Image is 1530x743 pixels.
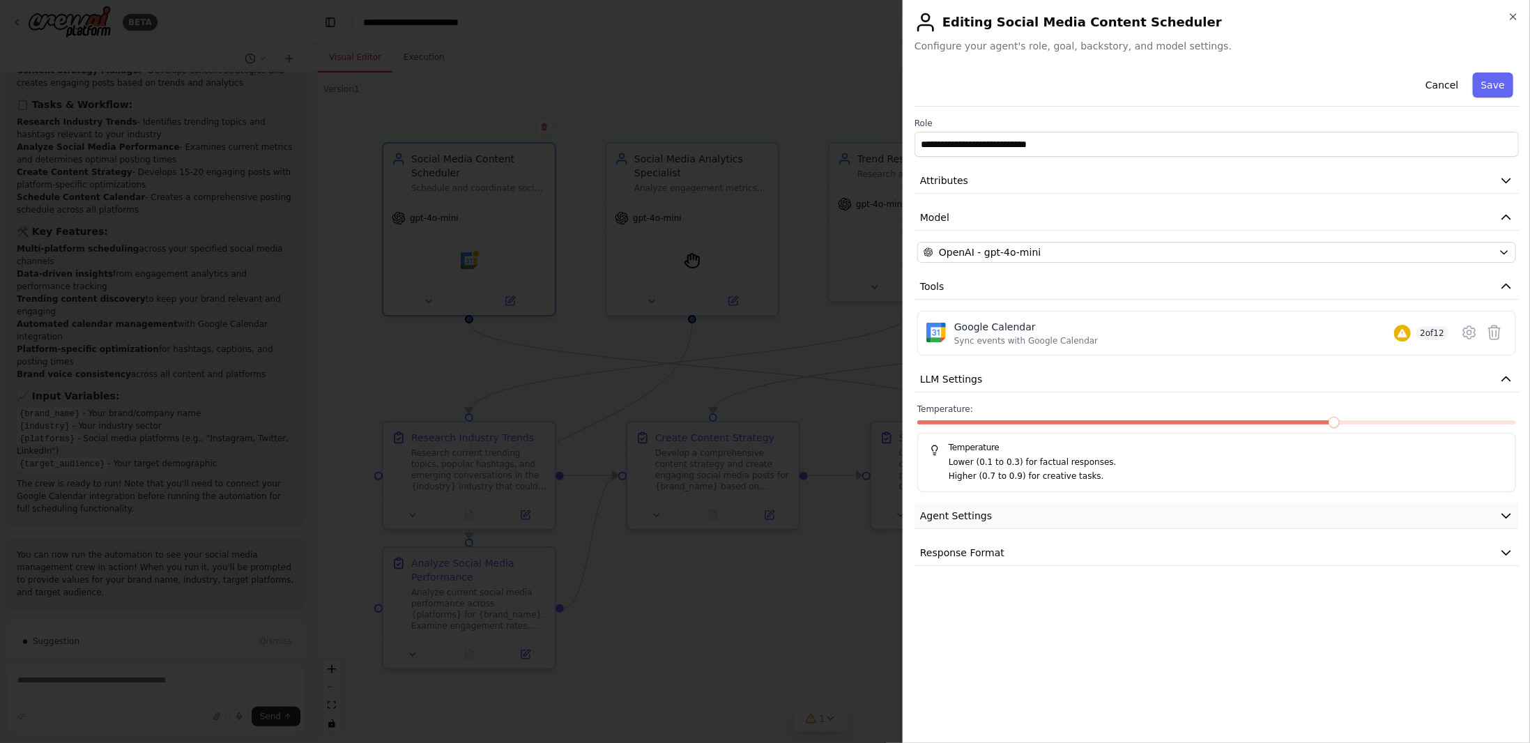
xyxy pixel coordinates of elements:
button: Attributes [915,168,1519,194]
button: Cancel [1417,72,1467,98]
span: Agent Settings [920,509,992,523]
button: Model [915,205,1519,231]
button: Agent Settings [915,503,1519,529]
button: Configure tool [1457,320,1482,345]
h5: Temperature [929,442,1504,453]
button: Save [1473,72,1513,98]
span: Tools [920,279,944,293]
label: Role [915,118,1519,129]
span: LLM Settings [920,372,983,386]
span: Model [920,210,949,224]
span: Configure your agent's role, goal, backstory, and model settings. [915,39,1519,53]
span: Attributes [920,174,968,187]
button: LLM Settings [915,367,1519,392]
button: Tools [915,274,1519,300]
div: Google Calendar [954,320,1098,334]
div: Sync events with Google Calendar [954,335,1098,346]
button: OpenAI - gpt-4o-mini [917,242,1516,263]
button: Response Format [915,540,1519,566]
img: Google Calendar [926,323,946,342]
span: Temperature: [917,404,973,415]
span: OpenAI - gpt-4o-mini [939,245,1041,259]
span: 2 of 12 [1416,326,1449,340]
button: Delete tool [1482,320,1507,345]
p: Lower (0.1 to 0.3) for factual responses. [949,456,1504,470]
p: Higher (0.7 to 0.9) for creative tasks. [949,470,1504,484]
span: Response Format [920,546,1004,560]
h2: Editing Social Media Content Scheduler [915,11,1519,33]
